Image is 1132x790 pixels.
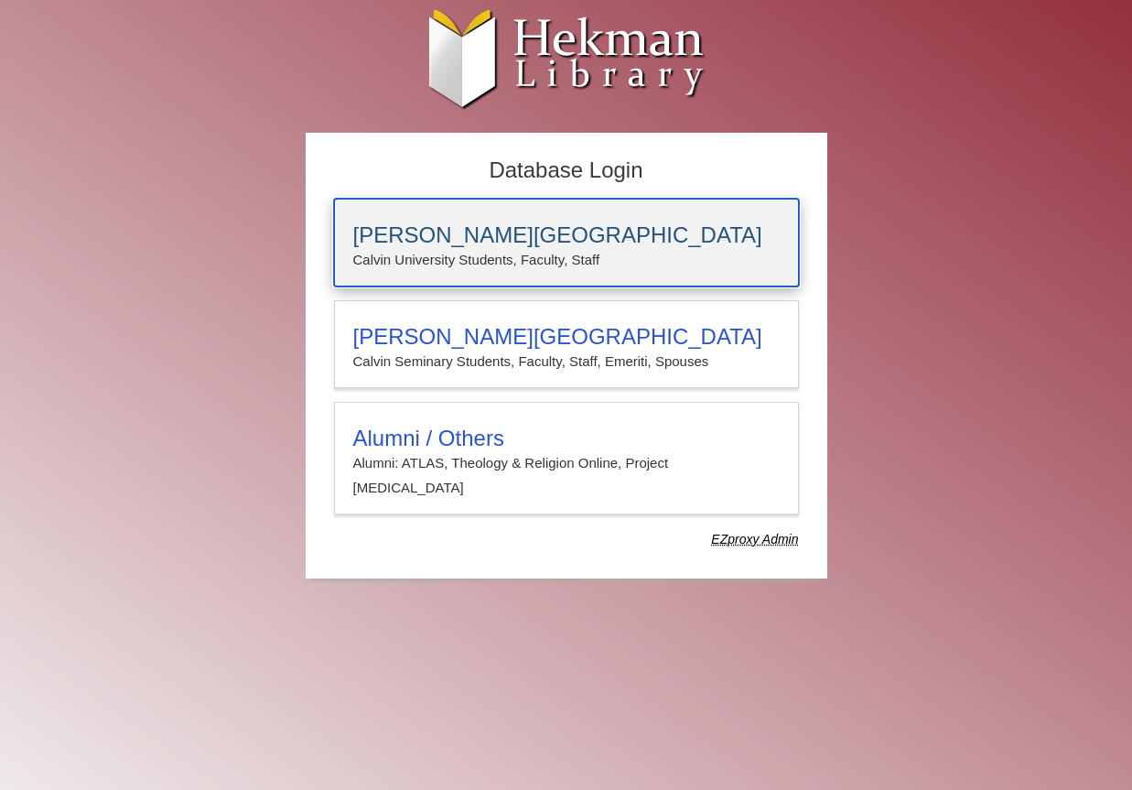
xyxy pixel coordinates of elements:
p: Alumni: ATLAS, Theology & Religion Online, Project [MEDICAL_DATA] [353,451,780,500]
a: [PERSON_NAME][GEOGRAPHIC_DATA]Calvin University Students, Faculty, Staff [334,199,799,287]
p: Calvin University Students, Faculty, Staff [353,248,780,272]
h3: [PERSON_NAME][GEOGRAPHIC_DATA] [353,324,780,350]
p: Calvin Seminary Students, Faculty, Staff, Emeriti, Spouses [353,350,780,373]
h2: Database Login [325,152,808,189]
h3: Alumni / Others [353,426,780,451]
dfn: Use Alumni login [711,532,798,547]
summary: Alumni / OthersAlumni: ATLAS, Theology & Religion Online, Project [MEDICAL_DATA] [353,426,780,500]
a: [PERSON_NAME][GEOGRAPHIC_DATA]Calvin Seminary Students, Faculty, Staff, Emeriti, Spouses [334,300,799,388]
h3: [PERSON_NAME][GEOGRAPHIC_DATA] [353,222,780,248]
